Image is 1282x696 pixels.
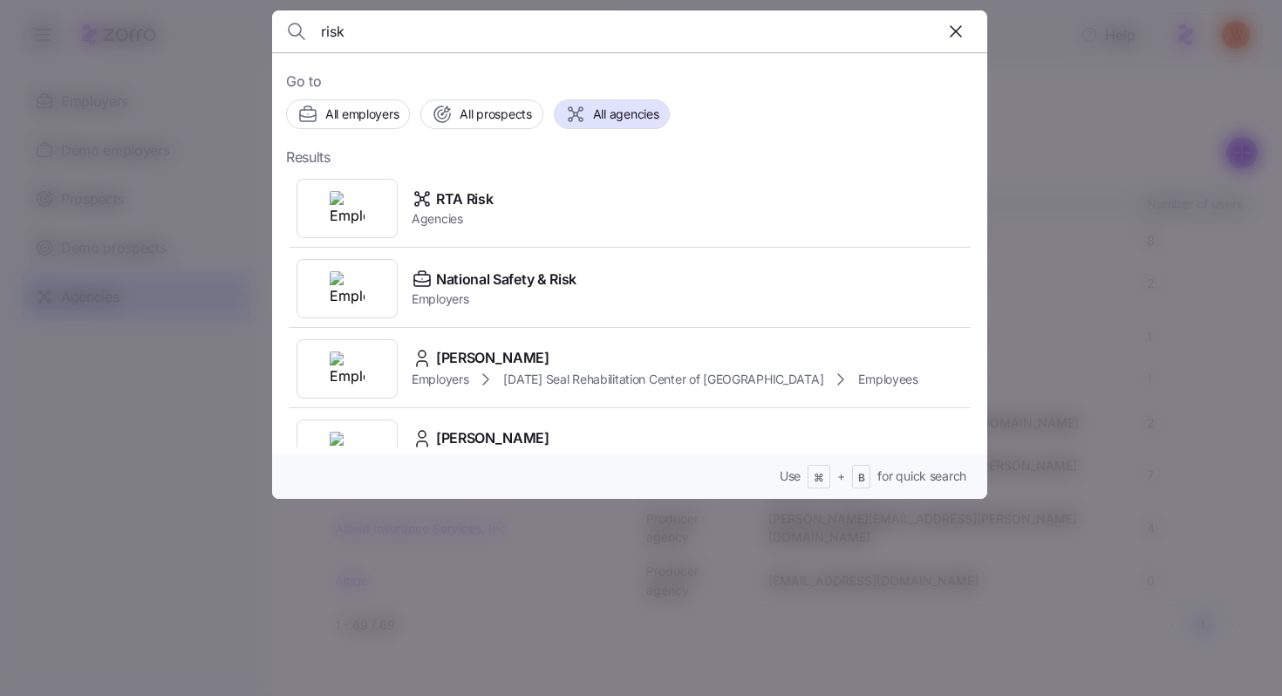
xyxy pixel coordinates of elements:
[436,427,549,449] span: [PERSON_NAME]
[412,290,576,308] span: Employers
[436,188,493,210] span: RTA Risk
[503,371,823,388] span: [DATE] Seal Rehabilitation Center of [GEOGRAPHIC_DATA]
[286,71,973,92] span: Go to
[837,467,845,485] span: +
[877,467,966,485] span: for quick search
[814,471,824,486] span: ⌘
[286,99,410,129] button: All employers
[858,371,917,388] span: Employees
[286,147,331,168] span: Results
[593,106,659,123] span: All agencies
[330,432,365,467] img: Employer logo
[412,371,468,388] span: Employers
[436,269,576,290] span: National Safety & Risk
[780,467,801,485] span: Use
[330,271,365,306] img: Employer logo
[460,106,531,123] span: All prospects
[420,99,542,129] button: All prospects
[412,210,493,228] span: Agencies
[858,471,865,486] span: B
[325,106,399,123] span: All employers
[554,99,671,129] button: All agencies
[436,347,549,369] span: [PERSON_NAME]
[330,191,365,226] img: Employer logo
[330,351,365,386] img: Employer logo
